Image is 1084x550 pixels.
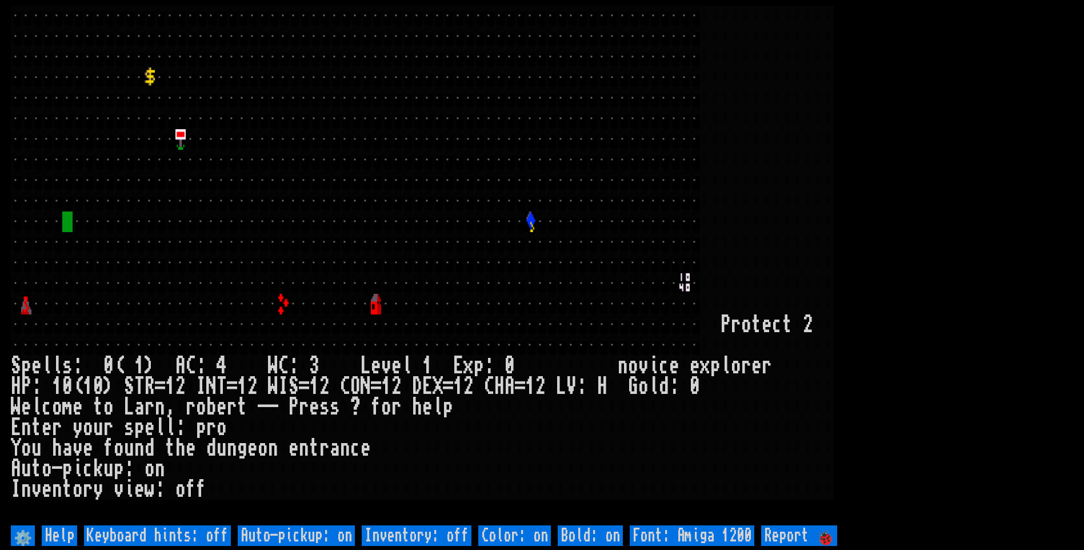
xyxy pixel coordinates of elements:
div: 1 [83,376,93,397]
div: : [196,356,206,376]
div: W [268,376,278,397]
div: S [124,376,134,397]
div: t [31,417,42,438]
div: t [31,459,42,479]
div: E [453,356,463,376]
div: S [11,356,21,376]
div: X [433,376,443,397]
div: ( [73,376,83,397]
div: p [196,417,206,438]
div: n [21,479,31,500]
div: A [505,376,515,397]
div: = [155,376,165,397]
div: n [299,438,309,459]
div: 1 [453,376,463,397]
div: p [21,356,31,376]
div: l [649,376,659,397]
div: c [83,459,93,479]
div: v [114,479,124,500]
div: I [278,376,289,397]
div: H [11,376,21,397]
div: e [134,479,145,500]
div: p [474,356,484,376]
div: u [103,459,114,479]
div: c [350,438,361,459]
div: 2 [175,376,186,397]
div: l [52,356,62,376]
div: c [772,314,782,335]
div: t [237,397,247,417]
div: C [340,376,350,397]
div: n [227,438,237,459]
div: o [741,314,751,335]
div: l [155,417,165,438]
div: h [412,397,422,417]
div: e [361,438,371,459]
div: e [83,438,93,459]
div: o [731,356,741,376]
div: i [649,356,659,376]
div: T [134,376,145,397]
div: o [83,417,93,438]
div: w [145,479,155,500]
div: t [751,314,762,335]
div: d [145,438,155,459]
div: o [638,376,649,397]
div: o [73,479,83,500]
div: e [690,356,700,376]
div: N [361,376,371,397]
div: s [319,397,330,417]
input: Font: Amiga 1200 [630,525,754,546]
div: r [83,479,93,500]
div: i [73,459,83,479]
div: r [741,356,751,376]
div: u [217,438,227,459]
div: : [577,376,587,397]
div: H [597,376,607,397]
div: R [145,376,155,397]
div: P [289,397,299,417]
div: f [186,479,196,500]
div: e [217,397,227,417]
div: e [371,356,381,376]
div: e [145,417,155,438]
input: Color: on [478,525,551,546]
div: r [103,417,114,438]
div: a [330,438,340,459]
div: l [721,356,731,376]
div: r [227,397,237,417]
div: 1 [52,376,62,397]
div: A [175,356,186,376]
div: l [433,397,443,417]
div: L [361,356,371,376]
div: f [103,438,114,459]
div: 1 [237,376,247,397]
div: v [73,438,83,459]
input: ⚙️ [11,525,35,546]
div: n [155,397,165,417]
div: E [422,376,433,397]
div: 2 [535,376,546,397]
div: , [165,397,175,417]
input: Report 🐞 [761,525,837,546]
div: 0 [505,356,515,376]
div: 1 [525,376,535,397]
div: v [381,356,391,376]
div: : [669,376,679,397]
div: - [52,459,62,479]
div: 3 [309,356,319,376]
div: f [196,479,206,500]
div: r [206,417,217,438]
div: p [134,417,145,438]
div: e [21,397,31,417]
div: k [93,459,103,479]
div: P [21,376,31,397]
div: W [11,397,21,417]
div: y [73,417,83,438]
div: s [124,417,134,438]
input: Bold: on [558,525,623,546]
div: s [330,397,340,417]
div: o [258,438,268,459]
div: n [134,438,145,459]
div: L [556,376,566,397]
